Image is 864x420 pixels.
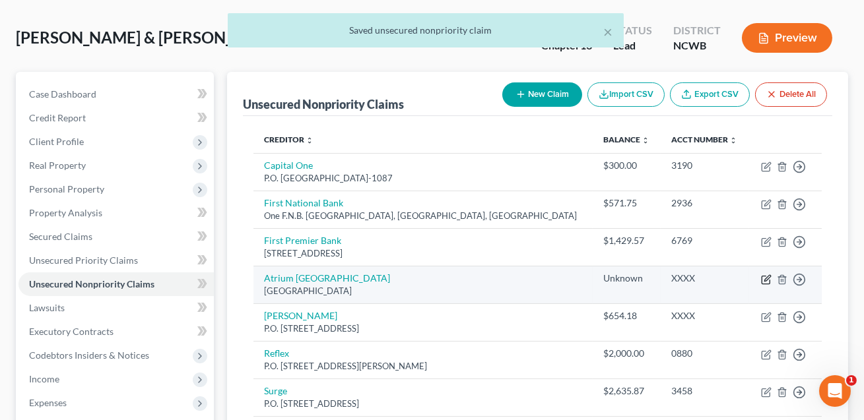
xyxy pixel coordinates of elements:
div: $571.75 [603,196,651,210]
button: New Claim [502,82,582,107]
div: P.O. [STREET_ADDRESS][PERSON_NAME] [264,360,582,373]
div: [STREET_ADDRESS] [264,247,582,260]
a: Reflex [264,347,289,359]
span: Case Dashboard [29,88,96,100]
a: Property Analysis [18,201,214,225]
a: Secured Claims [18,225,214,249]
div: P.O. [GEOGRAPHIC_DATA]-1087 [264,172,582,185]
div: $1,429.57 [603,234,651,247]
div: Unsecured Nonpriority Claims [243,96,404,112]
a: Surge [264,385,287,396]
a: Export CSV [670,82,750,107]
div: $654.18 [603,309,651,322]
span: Expenses [29,397,67,408]
a: Lawsuits [18,296,214,320]
a: Creditor unfold_more [264,135,314,144]
div: P.O. [STREET_ADDRESS] [264,398,582,410]
i: unfold_more [642,136,649,144]
a: Case Dashboard [18,82,214,106]
div: XXXX [671,309,739,322]
span: Real Property [29,160,86,171]
span: Executory Contracts [29,326,114,337]
i: unfold_more [729,136,737,144]
a: Acct Number unfold_more [671,135,737,144]
a: First Premier Bank [264,235,341,246]
span: Personal Property [29,183,104,195]
div: One F.N.B. [GEOGRAPHIC_DATA], [GEOGRAPHIC_DATA], [GEOGRAPHIC_DATA] [264,210,582,222]
div: 0880 [671,347,739,360]
a: Unsecured Priority Claims [18,249,214,272]
div: P.O. [STREET_ADDRESS] [264,322,582,335]
span: Codebtors Insiders & Notices [29,349,149,361]
div: $2,635.87 [603,384,651,398]
span: Credit Report [29,112,86,123]
button: Import CSV [587,82,665,107]
span: Unsecured Nonpriority Claims [29,278,154,289]
iframe: Intercom live chat [819,375,851,407]
span: Lawsuits [29,302,65,313]
a: Atrium [GEOGRAPHIC_DATA] [264,272,390,284]
button: × [604,24,613,40]
span: Unsecured Priority Claims [29,255,138,266]
button: Delete All [755,82,827,107]
div: $300.00 [603,159,651,172]
div: Saved unsecured nonpriority claim [238,24,613,37]
div: 3190 [671,159,739,172]
a: Unsecured Nonpriority Claims [18,272,214,296]
a: Executory Contracts [18,320,214,344]
span: Secured Claims [29,231,92,242]
a: Balance unfold_more [603,135,649,144]
div: $2,000.00 [603,347,651,360]
a: Capital One [264,160,313,171]
div: XXXX [671,272,739,285]
div: 3458 [671,384,739,398]
div: 6769 [671,234,739,247]
span: Property Analysis [29,207,102,218]
a: [PERSON_NAME] [264,310,337,321]
span: 1 [846,375,857,386]
span: Income [29,373,59,384]
a: Credit Report [18,106,214,130]
div: [GEOGRAPHIC_DATA] [264,285,582,297]
span: Client Profile [29,136,84,147]
div: 2936 [671,196,739,210]
div: Unknown [603,272,651,285]
a: First National Bank [264,197,343,208]
i: unfold_more [306,136,314,144]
